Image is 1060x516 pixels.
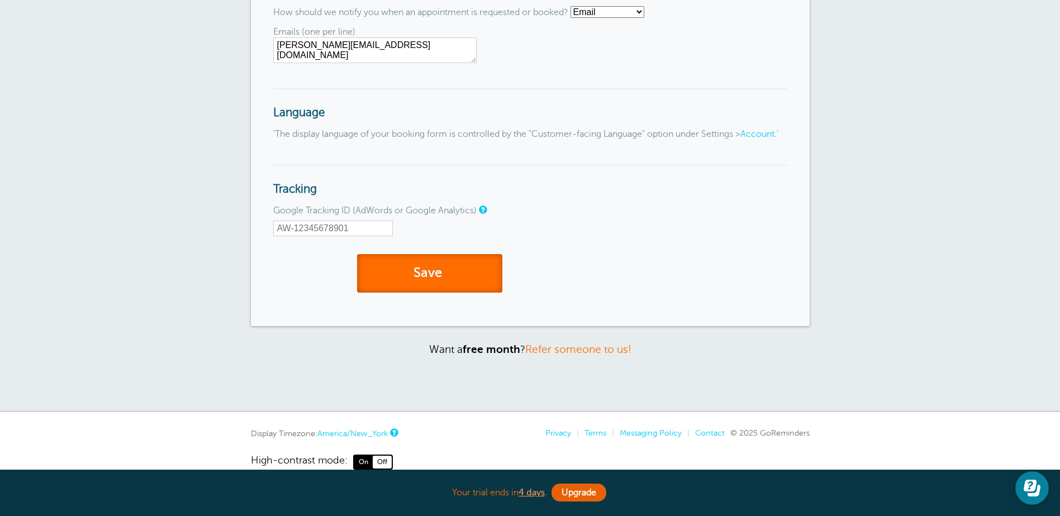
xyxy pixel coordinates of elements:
a: America/New_York [317,429,388,438]
a: Contact [695,428,725,437]
p: 'The display language of your booking form is controlled by the "Customer-facing Language" option... [273,129,787,140]
label: How should we notify you when an appointment is requested or booked? [273,7,568,17]
a: This is the timezone being used to display dates and times to you on this device. Click the timez... [390,429,397,436]
a: Enter either your AdWords Google Tag ID or your Google Analytics data stream Measurement ID. If y... [479,206,486,213]
span: High-contrast mode: [251,455,348,469]
span: Off [373,456,392,468]
a: High-contrast mode: On Off [251,455,810,469]
h3: Language [273,88,787,120]
strong: free month [463,343,520,355]
a: Refer someone to us! [525,343,631,355]
p: Want a ? [251,343,810,356]
span: On [354,456,373,468]
textarea: [PERSON_NAME][EMAIL_ADDRESS][DOMAIN_NAME] [273,37,477,63]
a: Account [740,129,774,139]
a: 4 days [519,488,545,498]
input: AW-12345678901 [273,221,393,236]
button: Save [357,254,502,293]
a: Privacy [545,428,571,437]
li: | [571,428,579,438]
li: | [606,428,614,438]
a: Upgrade [552,484,606,501]
span: © 2025 GoReminders [730,428,810,437]
label: Google Tracking ID (AdWords or Google Analytics) [273,206,477,216]
li: | [682,428,690,438]
iframe: Resource center [1015,471,1049,505]
a: Terms [584,428,606,437]
h3: Tracking [273,165,787,197]
label: Emails (one per line) [273,27,355,37]
div: Display Timezone: [251,428,397,438]
div: Your trial ends in . [251,481,810,505]
a: Messaging Policy [620,428,682,437]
